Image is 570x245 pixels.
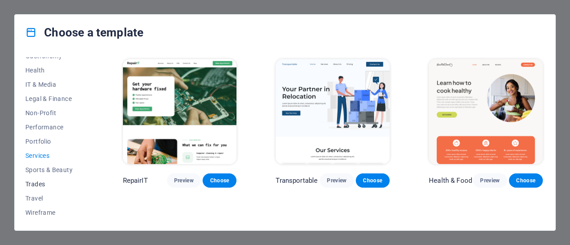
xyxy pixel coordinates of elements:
[429,59,543,164] img: Health & Food
[516,177,536,184] span: Choose
[320,173,354,188] button: Preview
[356,173,390,188] button: Choose
[25,209,84,216] span: Wireframe
[25,191,84,205] button: Travel
[25,163,84,177] button: Sports & Beauty
[25,81,84,88] span: IT & Media
[276,59,390,164] img: Transportable
[25,149,84,163] button: Services
[25,177,84,191] button: Trades
[167,173,201,188] button: Preview
[327,177,346,184] span: Preview
[276,176,318,185] p: Transportable
[210,177,229,184] span: Choose
[25,124,84,131] span: Performance
[25,152,84,159] span: Services
[25,25,143,40] h4: Choose a template
[480,177,500,184] span: Preview
[25,134,84,149] button: Portfolio
[25,63,84,77] button: Health
[25,166,84,173] span: Sports & Beauty
[174,177,194,184] span: Preview
[25,120,84,134] button: Performance
[509,173,543,188] button: Choose
[25,92,84,106] button: Legal & Finance
[25,77,84,92] button: IT & Media
[25,195,84,202] span: Travel
[123,59,237,164] img: RepairIT
[25,181,84,188] span: Trades
[25,109,84,116] span: Non-Profit
[123,176,148,185] p: RepairIT
[473,173,507,188] button: Preview
[429,176,472,185] p: Health & Food
[25,106,84,120] button: Non-Profit
[203,173,236,188] button: Choose
[363,177,383,184] span: Choose
[25,205,84,220] button: Wireframe
[25,67,84,74] span: Health
[25,138,84,145] span: Portfolio
[25,95,84,102] span: Legal & Finance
